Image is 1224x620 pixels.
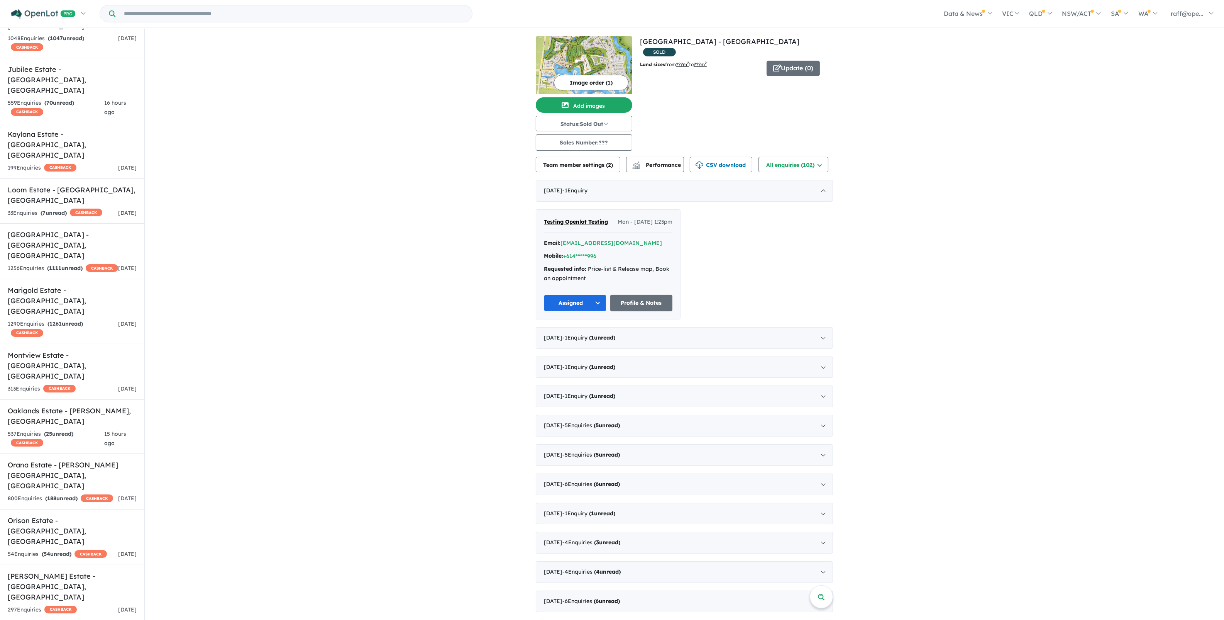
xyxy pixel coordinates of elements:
strong: ( unread) [589,364,615,370]
span: CASHBACK [86,264,118,272]
span: to [689,61,707,67]
u: ???m [694,61,707,67]
img: line-chart.svg [633,161,640,166]
span: - 6 Enquir ies [562,481,620,488]
div: 1290 Enquir ies [8,319,118,338]
div: [DATE] [536,415,833,437]
span: [DATE] [118,320,137,327]
span: - 1 Enquir y [562,334,615,341]
strong: ( unread) [594,481,620,488]
strong: ( unread) [594,451,620,458]
a: [GEOGRAPHIC_DATA] - [GEOGRAPHIC_DATA] [640,37,799,46]
h5: Marigold Estate - [GEOGRAPHIC_DATA] , [GEOGRAPHIC_DATA] [8,285,137,316]
button: CSV download [690,157,752,172]
span: 15 hours ago [104,430,126,447]
div: Price-list & Release map, Book an appointment [544,265,672,283]
span: raff@ope... [1171,10,1204,17]
span: 3 [596,539,599,546]
img: download icon [696,161,703,169]
img: Sanctuary Lakes Estate - Point Cook [536,36,632,94]
span: 54 [44,550,50,557]
span: CASHBACK [11,329,43,337]
div: [DATE] [536,357,833,378]
strong: ( unread) [594,568,621,575]
strong: ( unread) [594,422,620,429]
strong: ( unread) [48,35,84,42]
a: Profile & Notes [610,295,673,311]
span: - 1 Enquir y [562,392,615,399]
span: 7 [42,209,46,216]
span: CASHBACK [43,385,76,392]
div: 800 Enquir ies [8,494,113,503]
span: [DATE] [118,550,137,557]
span: CASHBACK [11,43,43,51]
h5: [GEOGRAPHIC_DATA] - [GEOGRAPHIC_DATA] , [GEOGRAPHIC_DATA] [8,229,137,261]
h5: Loom Estate - [GEOGRAPHIC_DATA] , [GEOGRAPHIC_DATA] [8,185,137,206]
input: Try estate name, suburb, builder or developer [117,5,471,22]
span: Testing Openlot Testing [544,218,608,225]
span: - 5 Enquir ies [562,422,620,429]
span: 6 [596,598,599,605]
strong: ( unread) [589,392,615,399]
span: SOLD [643,48,676,56]
u: ??? m [676,61,689,67]
button: Sales Number:??? [536,134,632,151]
div: 1048 Enquir ies [8,34,118,53]
span: 1047 [50,35,63,42]
div: [DATE] [536,444,833,466]
span: 5 [596,422,599,429]
span: [DATE] [118,606,137,613]
span: 6 [596,481,599,488]
span: - 1 Enquir y [562,510,615,517]
span: CASHBACK [11,439,43,447]
div: [DATE] [536,561,833,583]
span: CASHBACK [81,494,113,502]
span: [DATE] [118,35,137,42]
div: 537 Enquir ies [8,430,104,448]
sup: 2 [687,61,689,65]
span: CASHBACK [44,606,77,613]
div: 33 Enquir ies [8,209,102,218]
div: 54 Enquir ies [8,550,107,559]
h5: Montview Estate - [GEOGRAPHIC_DATA] , [GEOGRAPHIC_DATA] [8,350,137,381]
sup: 2 [705,61,707,65]
span: - 5 Enquir ies [562,451,620,458]
img: bar-chart.svg [632,164,640,169]
span: [DATE] [118,164,137,171]
strong: ( unread) [42,550,71,557]
span: [DATE] [118,385,137,392]
span: 1 [591,364,594,370]
div: 199 Enquir ies [8,163,76,173]
strong: ( unread) [44,430,73,437]
span: 1 [591,392,594,399]
button: Team member settings (2) [536,157,620,172]
strong: ( unread) [589,510,615,517]
span: CASHBACK [11,108,43,116]
h5: Jubilee Estate - [GEOGRAPHIC_DATA] , [GEOGRAPHIC_DATA] [8,64,137,95]
button: Assigned [544,295,606,311]
span: - 4 Enquir ies [562,539,620,546]
strong: ( unread) [594,598,620,605]
button: Performance [626,157,684,172]
button: Status:Sold Out [536,116,632,131]
div: [DATE] [536,503,833,525]
strong: Requested info: [544,265,586,272]
button: All enquiries (102) [758,157,828,172]
strong: Email: [544,240,560,246]
div: [DATE] [536,591,833,612]
h5: Orison Estate - [GEOGRAPHIC_DATA] , [GEOGRAPHIC_DATA] [8,515,137,547]
strong: ( unread) [594,539,620,546]
div: [DATE] [536,386,833,407]
div: [DATE] [536,327,833,349]
button: [EMAIL_ADDRESS][DOMAIN_NAME] [560,239,662,247]
span: [DATE] [118,265,137,272]
span: 16 hours ago [105,99,127,116]
span: CASHBACK [70,209,102,216]
div: [DATE] [536,180,833,202]
strong: Mobile: [544,252,563,259]
span: 25 [46,430,52,437]
h5: Orana Estate - [PERSON_NAME][GEOGRAPHIC_DATA] , [GEOGRAPHIC_DATA] [8,460,137,491]
p: from [640,61,761,68]
h5: [PERSON_NAME] Estate - [GEOGRAPHIC_DATA] , [GEOGRAPHIC_DATA] [8,571,137,602]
